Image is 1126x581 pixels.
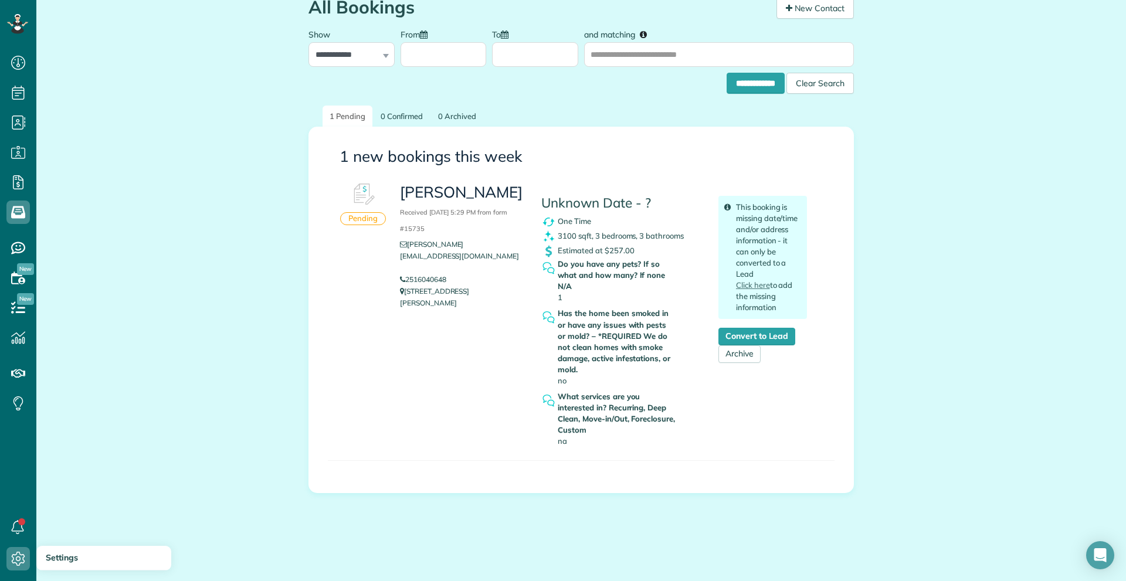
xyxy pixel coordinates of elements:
strong: What services are you interested in? Recurring, Deep Clean, Move-in/Out, Foreclosure, Custom [558,391,676,436]
img: clean_symbol_icon-dd072f8366c07ea3eb8378bb991ecd12595f4b76d916a6f83395f9468ae6ecae.png [541,229,556,244]
strong: Do you have any pets? If so what and how many? If none N/A [558,259,676,292]
img: question_symbol_icon-fa7b350da2b2fea416cef77984ae4cf4944ea5ab9e3d5925827a5d6b7129d3f6.png [541,393,556,408]
a: Click here [736,280,770,290]
span: Estimated at $257.00 [558,246,634,255]
label: From [401,23,433,45]
span: New [17,293,34,305]
img: question_symbol_icon-fa7b350da2b2fea416cef77984ae4cf4944ea5ab9e3d5925827a5d6b7129d3f6.png [541,261,556,276]
label: and matching [584,23,655,45]
h4: Unknown Date - ? [541,196,701,210]
a: Convert to Lead [718,328,795,345]
img: dollar_symbol_icon-bd8a6898b2649ec353a9eba708ae97d8d7348bddd7d2aed9b7e4bf5abd9f4af5.png [541,244,556,259]
small: Received [DATE] 5:29 PM from form #15735 [400,208,507,233]
p: [STREET_ADDRESS][PERSON_NAME] [400,286,524,309]
strong: Has the home been smoked in or have any issues with pests or mold? – *REQUIRED We do not clean ho... [558,308,676,375]
a: Settings [36,546,171,570]
a: [PERSON_NAME][EMAIL_ADDRESS][DOMAIN_NAME] [400,240,519,272]
h3: [PERSON_NAME] [400,184,524,235]
span: Settings [46,552,78,563]
span: 1 [558,293,562,302]
span: One Time [558,216,591,226]
img: Booking #604856 [345,177,381,212]
img: recurrence_symbol_icon-7cc721a9f4fb8f7b0289d3d97f09a2e367b638918f1a67e51b1e7d8abe5fb8d8.png [541,215,556,229]
div: Open Intercom Messenger [1086,541,1114,569]
div: Pending [340,212,386,225]
a: 0 Archived [431,106,483,127]
a: Archive [718,345,761,363]
a: Clear Search [786,75,854,84]
span: New [17,263,34,275]
a: 0 Confirmed [374,106,430,127]
div: Clear Search [786,73,854,94]
img: question_symbol_icon-fa7b350da2b2fea416cef77984ae4cf4944ea5ab9e3d5925827a5d6b7129d3f6.png [541,310,556,325]
label: To [492,23,514,45]
span: no [558,376,567,385]
div: This booking is missing date/time and/or address information - it can only be converted to a Lead... [718,196,807,320]
h3: 1 new bookings this week [340,148,823,165]
a: 1 Pending [323,106,372,127]
a: 2516040648 [400,275,446,284]
span: na [558,436,567,446]
span: 3100 sqft, 3 bedrooms, 3 bathrooms [558,231,684,240]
